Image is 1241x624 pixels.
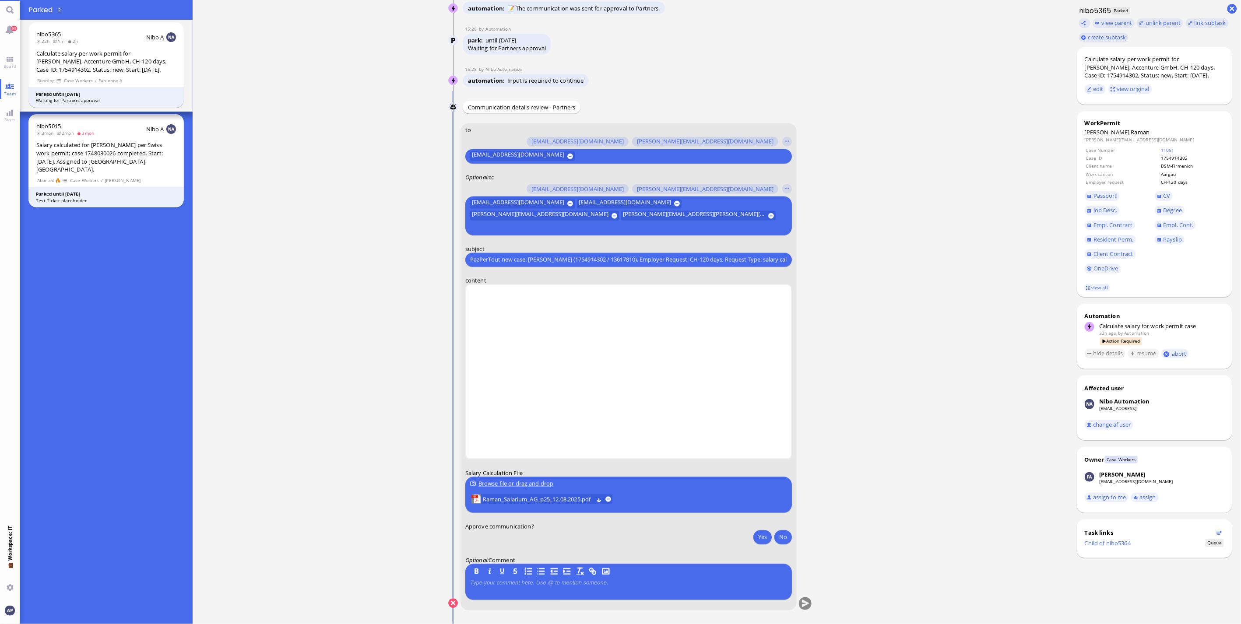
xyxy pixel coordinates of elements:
[472,211,608,221] span: [PERSON_NAME][EMAIL_ADDRESS][DOMAIN_NAME]
[36,30,61,38] a: nibo5365
[449,36,458,46] img: Automation
[1093,250,1133,258] span: Client Contract
[1099,405,1137,411] a: [EMAIL_ADDRESS]
[489,173,494,181] span: cc
[1160,171,1223,178] td: Aargau
[465,556,487,564] span: Optional
[166,124,176,134] img: NA
[1161,147,1174,153] a: 11051
[472,567,482,576] button: B
[507,77,584,84] span: Input is required to continue
[485,66,522,72] span: automation@nibo.ai
[485,36,498,44] span: until
[1085,128,1130,136] span: [PERSON_NAME]
[471,494,481,504] img: Raman_Salarium_AG_p25_12.08.2025.pdf
[466,286,791,458] iframe: Rich Text Area
[579,199,671,208] span: [EMAIL_ADDRESS][DOMAIN_NAME]
[468,4,507,12] span: automation
[527,137,629,147] button: [EMAIL_ADDRESS][DOMAIN_NAME]
[2,91,18,97] span: Team
[1085,539,1131,547] a: Child of nibo5364
[67,38,81,44] span: 2h
[483,494,593,504] span: Raman_Salarium_AG_p25_12.08.2025.pdf
[1093,221,1133,229] span: Empl. Contract
[53,38,67,44] span: 1m
[483,494,593,504] a: View Raman_Salarium_AG_p25_12.08.2025.pdf
[98,77,123,84] span: Fabienne A
[36,91,176,98] div: Parked until [DATE]
[1085,312,1224,320] div: Automation
[479,26,486,32] span: by
[1085,119,1224,127] div: WorkPermit
[632,137,778,147] button: [PERSON_NAME][EMAIL_ADDRESS][DOMAIN_NAME]
[1164,221,1193,229] span: Empl. Conf.
[11,26,17,31] span: 90
[1077,6,1111,16] h1: nibo5365
[637,186,773,193] span: [PERSON_NAME][EMAIL_ADDRESS][DOMAIN_NAME]
[527,184,629,194] button: [EMAIL_ADDRESS][DOMAIN_NAME]
[36,38,53,44] span: 22h
[470,211,619,221] button: [PERSON_NAME][EMAIL_ADDRESS][DOMAIN_NAME]
[5,606,14,615] img: You
[2,116,18,123] span: Stats
[36,191,176,197] div: Parked until [DATE]
[472,151,564,161] span: [EMAIL_ADDRESS][DOMAIN_NAME]
[1093,192,1117,200] span: Passport
[105,177,141,184] span: [PERSON_NAME]
[36,49,176,74] div: Calculate salary per work permit for [PERSON_NAME], Accenture GmbH, CH-120 days. Case ID: 1754914...
[1099,322,1224,330] div: Calculate salary for work permit case
[470,151,575,161] button: [EMAIL_ADDRESS][DOMAIN_NAME]
[465,66,479,72] span: 15:28
[449,76,458,86] img: Nibo Automation
[1186,18,1229,28] task-group-action-menu: link subtask
[166,32,176,42] img: NA
[637,138,773,145] span: [PERSON_NAME][EMAIL_ADDRESS][DOMAIN_NAME]
[1086,147,1160,154] td: Case Number
[1160,162,1223,169] td: DSM-Firmenich
[1086,171,1160,178] td: Work canton
[1079,18,1090,28] button: Copy ticket nibo5365 link to clipboard
[1118,330,1123,336] span: by
[1085,456,1104,463] div: Owner
[58,7,61,13] span: 2
[36,130,56,136] span: 3mon
[510,567,520,576] button: S
[36,197,176,204] div: Test Ticket placeholder
[1164,192,1171,200] span: CV
[1,63,18,69] span: Board
[1079,33,1129,42] button: create subtask
[1085,137,1224,143] dd: [PERSON_NAME][EMAIL_ADDRESS][DOMAIN_NAME]
[465,276,486,284] span: content
[1131,128,1150,136] span: Raman
[472,199,564,208] span: [EMAIL_ADDRESS][DOMAIN_NAME]
[37,77,55,84] span: Running
[1085,472,1094,482] img: Fabienne Arslan
[531,138,624,145] span: [EMAIL_ADDRESS][DOMAIN_NAME]
[489,556,515,564] span: Comment
[1093,206,1117,214] span: Job Desc.
[1160,179,1223,186] td: CH-120 days
[77,130,97,136] span: 3mon
[1164,235,1182,243] span: Payslip
[36,122,61,130] a: nibo5015
[1161,349,1189,358] button: abort
[1128,349,1159,358] button: resume
[465,522,534,530] span: Approve communication?
[1085,84,1106,94] button: edit
[1155,235,1185,245] a: Payslip
[1085,493,1129,502] button: assign to me
[465,173,487,181] span: Optional
[1085,55,1224,80] div: Calculate salary per work permit for [PERSON_NAME], Accenture GmbH, CH-120 days. Case ID: 1754914...
[465,556,489,564] em: :
[465,173,489,181] em: :
[470,199,575,208] button: [EMAIL_ADDRESS][DOMAIN_NAME]
[36,97,176,104] div: Waiting for Partners approval
[465,26,479,32] span: 15:28
[465,126,471,133] span: to
[1105,456,1138,463] span: Case Workers
[507,4,660,12] span: 📝 The communication was sent for approval to Partners.
[1085,221,1135,230] a: Empl. Contract
[1125,330,1150,336] span: automation@bluelakelegal.com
